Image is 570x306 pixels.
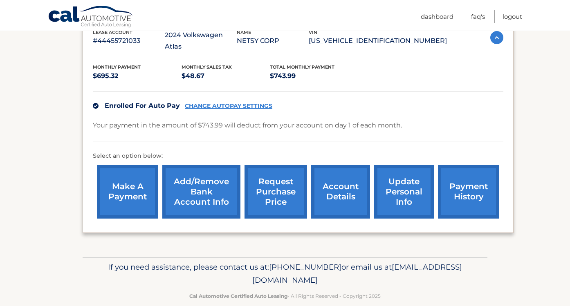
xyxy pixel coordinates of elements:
[471,10,485,23] a: FAQ's
[165,29,237,52] p: 2024 Volkswagen Atlas
[48,5,134,29] a: Cal Automotive
[438,165,499,219] a: payment history
[162,165,240,219] a: Add/Remove bank account info
[93,29,132,35] span: lease account
[269,262,341,272] span: [PHONE_NUMBER]
[490,31,503,44] img: accordion-active.svg
[311,165,370,219] a: account details
[93,70,182,82] p: $695.32
[309,35,447,47] p: [US_VEHICLE_IDENTIFICATION_NUMBER]
[270,64,334,70] span: Total Monthly Payment
[270,70,359,82] p: $743.99
[93,35,165,47] p: #44455721033
[237,35,309,47] p: NETSY CORP
[421,10,453,23] a: Dashboard
[309,29,317,35] span: vin
[237,29,251,35] span: name
[503,10,522,23] a: Logout
[374,165,434,219] a: update personal info
[88,292,482,300] p: - All Rights Reserved - Copyright 2025
[97,165,158,219] a: make a payment
[93,151,503,161] p: Select an option below:
[93,120,402,131] p: Your payment in the amount of $743.99 will deduct from your account on day 1 of each month.
[182,64,232,70] span: Monthly sales Tax
[93,64,141,70] span: Monthly Payment
[245,165,307,219] a: request purchase price
[105,102,180,109] span: Enrolled For Auto Pay
[182,70,270,82] p: $48.67
[88,261,482,287] p: If you need assistance, please contact us at: or email us at
[185,103,272,109] a: CHANGE AUTOPAY SETTINGS
[189,293,287,299] strong: Cal Automotive Certified Auto Leasing
[93,103,99,109] img: check.svg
